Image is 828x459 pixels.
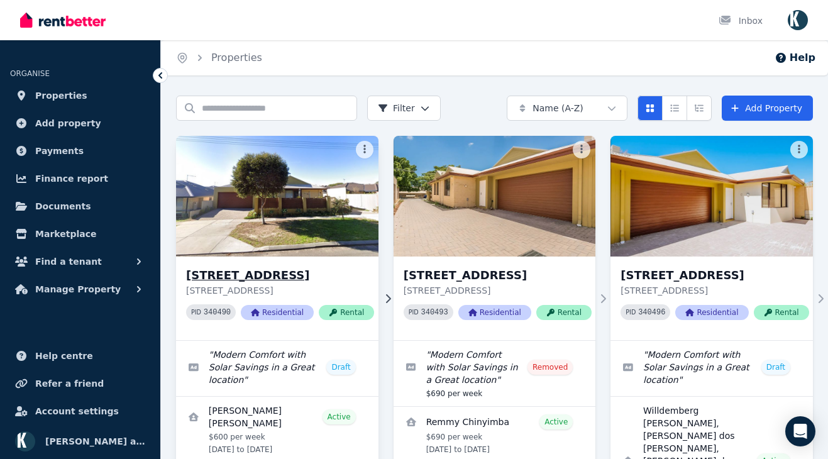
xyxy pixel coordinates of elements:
[536,305,592,320] span: Rental
[788,10,808,30] img: Omid Ferdowsian as trustee for The Ferdowsian Trust
[775,50,815,65] button: Help
[404,284,592,297] p: [STREET_ADDRESS]
[662,96,687,121] button: Compact list view
[10,83,150,108] a: Properties
[10,69,50,78] span: ORGANISE
[610,136,813,340] a: 24C Climping Street, Balga[STREET_ADDRESS][STREET_ADDRESS]PID 340496ResidentialRental
[621,284,809,297] p: [STREET_ADDRESS]
[610,341,813,396] a: Edit listing: Modern Comfort with Solar Savings in a Great location
[20,11,106,30] img: RentBetter
[35,171,108,186] span: Finance report
[204,308,231,317] code: 340490
[10,166,150,191] a: Finance report
[35,348,93,363] span: Help centre
[356,141,373,158] button: More options
[35,116,101,131] span: Add property
[626,309,636,316] small: PID
[176,341,378,396] a: Edit listing: Modern Comfort with Solar Savings in a Great location
[638,308,665,317] code: 340496
[719,14,763,27] div: Inbox
[10,221,150,246] a: Marketplace
[675,305,748,320] span: Residential
[186,267,374,284] h3: [STREET_ADDRESS]
[754,305,809,320] span: Rental
[10,343,150,368] a: Help centre
[394,341,596,406] a: Edit listing: Modern Comfort with Solar Savings in a Great location
[176,136,378,340] a: 24A Climping Street, Balga[STREET_ADDRESS][STREET_ADDRESS]PID 340490ResidentialRental
[10,138,150,163] a: Payments
[211,52,262,64] a: Properties
[421,308,448,317] code: 340493
[10,277,150,302] button: Manage Property
[458,305,531,320] span: Residential
[35,199,91,214] span: Documents
[10,371,150,396] a: Refer a friend
[610,136,813,257] img: 24C Climping Street, Balga
[186,284,374,297] p: [STREET_ADDRESS]
[191,309,201,316] small: PID
[10,249,150,274] button: Find a tenant
[394,136,596,257] img: 24B Climping Street, Balga
[35,376,104,391] span: Refer a friend
[241,305,314,320] span: Residential
[378,102,415,114] span: Filter
[687,96,712,121] button: Expanded list view
[573,141,590,158] button: More options
[35,404,119,419] span: Account settings
[638,96,663,121] button: Card view
[10,399,150,424] a: Account settings
[45,434,145,449] span: [PERSON_NAME] as trustee for The Ferdowsian Trust
[394,136,596,340] a: 24B Climping Street, Balga[STREET_ADDRESS][STREET_ADDRESS]PID 340493ResidentialRental
[35,282,121,297] span: Manage Property
[35,254,102,269] span: Find a tenant
[790,141,808,158] button: More options
[10,194,150,219] a: Documents
[35,226,96,241] span: Marketplace
[171,133,384,260] img: 24A Climping Street, Balga
[10,111,150,136] a: Add property
[161,40,277,75] nav: Breadcrumb
[621,267,809,284] h3: [STREET_ADDRESS]
[533,102,583,114] span: Name (A-Z)
[785,416,815,446] div: Open Intercom Messenger
[409,309,419,316] small: PID
[319,305,374,320] span: Rental
[507,96,627,121] button: Name (A-Z)
[722,96,813,121] a: Add Property
[367,96,441,121] button: Filter
[35,143,84,158] span: Payments
[638,96,712,121] div: View options
[404,267,592,284] h3: [STREET_ADDRESS]
[15,431,35,451] img: Omid Ferdowsian as trustee for The Ferdowsian Trust
[35,88,87,103] span: Properties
